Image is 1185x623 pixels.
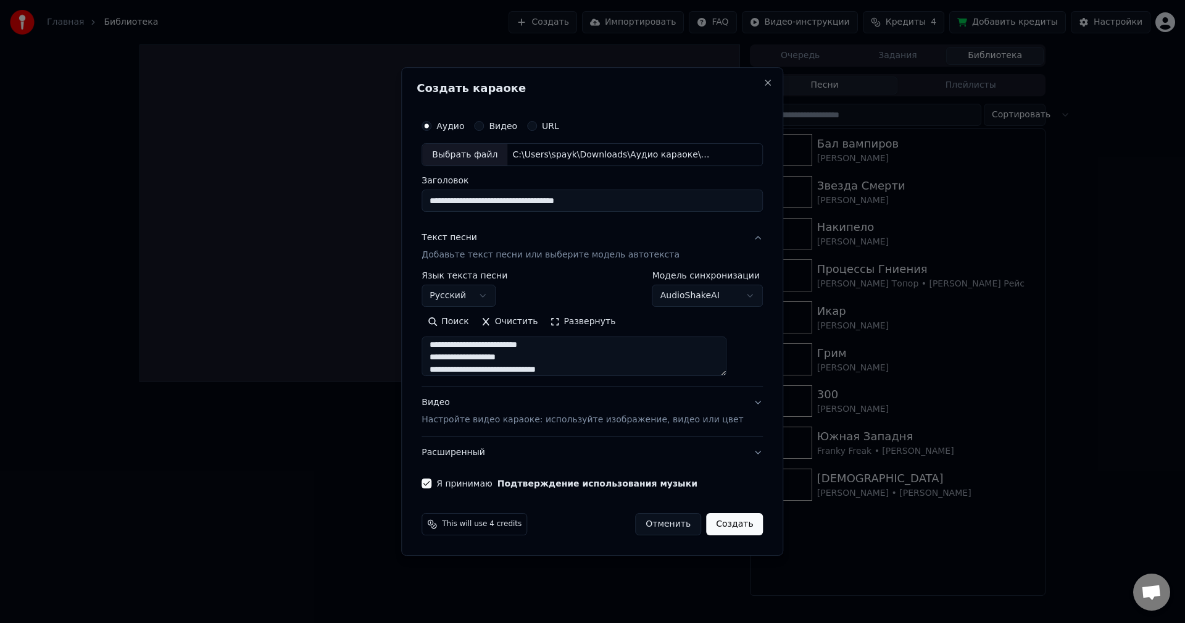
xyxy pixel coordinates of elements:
div: Текст песни [422,232,477,245]
label: Аудио [436,122,464,130]
h2: Создать караоке [417,83,768,94]
div: Выбрать файл [422,144,507,166]
div: Видео [422,397,743,427]
div: Текст песниДобавьте текст песни или выберите модель автотекста [422,272,763,387]
label: Язык текста песни [422,272,507,280]
span: This will use 4 credits [442,519,522,529]
label: Я принимаю [436,479,697,488]
p: Добавьте текст песни или выберите модель автотекста [422,249,680,262]
label: URL [542,122,559,130]
button: Я принимаю [497,479,697,488]
label: Видео [489,122,517,130]
button: Создать [706,513,763,535]
button: Отменить [635,513,701,535]
button: Расширенный [422,437,763,469]
div: C:\Users\spayk\Downloads\Аудио караоке\[PERSON_NAME] [PERSON_NAME] (Soul Blade prod.).m4a [507,149,717,161]
label: Заголовок [422,177,763,185]
label: Модель синхронизации [652,272,763,280]
button: ВидеоНастройте видео караоке: используйте изображение, видео или цвет [422,387,763,437]
button: Очистить [475,312,544,332]
button: Текст песниДобавьте текст песни или выберите модель автотекста [422,222,763,272]
p: Настройте видео караоке: используйте изображение, видео или цвет [422,414,743,426]
button: Поиск [422,312,475,332]
button: Развернуть [544,312,622,332]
